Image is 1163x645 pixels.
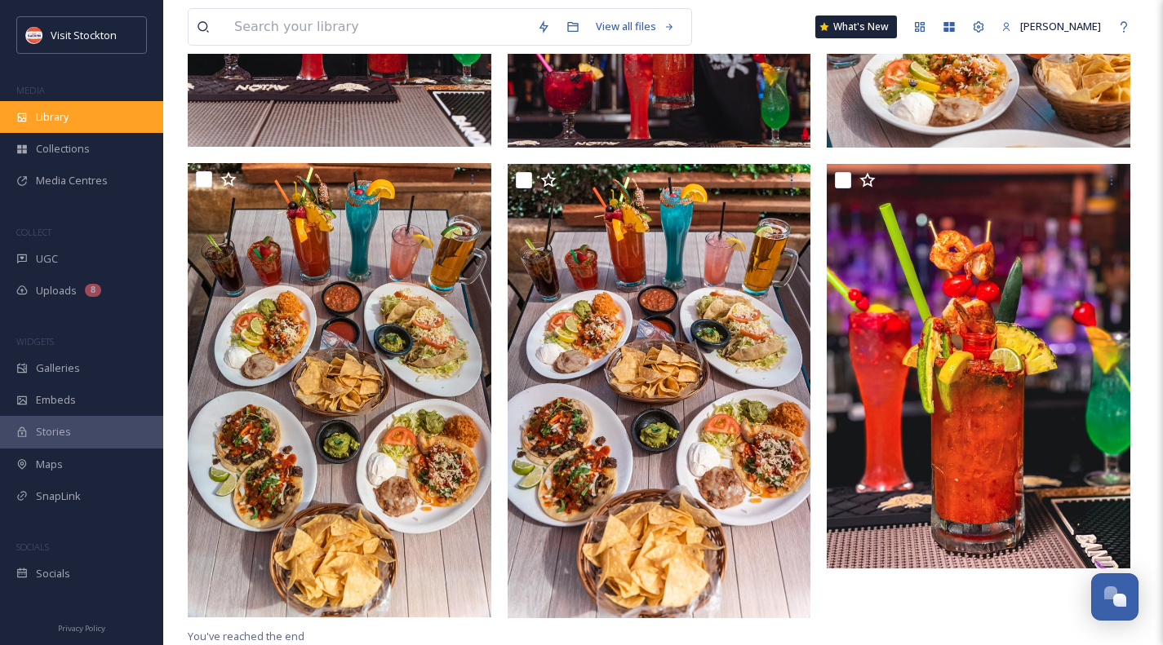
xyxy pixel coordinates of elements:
span: WIDGETS [16,335,54,347]
span: MEDIA [16,84,45,96]
span: Collections [36,141,90,157]
a: Privacy Policy [58,617,105,637]
span: SnapLink [36,488,81,504]
span: Library [36,109,69,125]
span: Galleries [36,360,80,376]
span: COLLECT [16,226,51,238]
span: Embeds [36,392,76,408]
a: View all files [588,11,683,42]
img: Don-Luis-9.jpg [827,164,1130,568]
span: Visit Stockton [51,28,117,42]
a: [PERSON_NAME] [993,11,1109,42]
button: Open Chat [1091,573,1139,621]
input: Search your library [226,9,529,45]
span: UGC [36,251,58,267]
span: You've reached the end [188,629,304,643]
span: Uploads [36,283,77,298]
div: 8 [85,284,101,297]
a: What's New [815,15,897,38]
span: Privacy Policy [58,623,105,634]
span: Media Centres [36,173,108,188]
span: Socials [36,566,70,581]
span: [PERSON_NAME] [1020,19,1101,33]
span: Stories [36,424,71,440]
img: unnamed.jpeg [26,27,42,43]
img: Don-Luis-1.jpg [508,163,811,617]
span: Maps [36,457,63,472]
span: SOCIALS [16,541,49,553]
img: Don-Luis-3.jpg [188,163,491,617]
